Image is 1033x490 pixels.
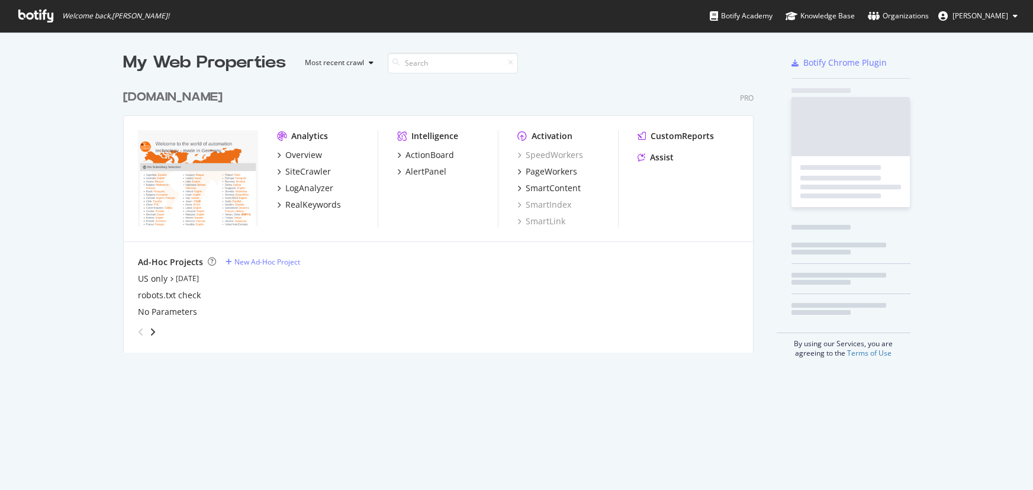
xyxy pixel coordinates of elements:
div: New Ad-Hoc Project [234,257,300,267]
a: [DOMAIN_NAME] [123,89,227,106]
input: Search [388,53,518,73]
div: SmartContent [526,182,581,194]
a: SmartLink [517,215,565,227]
div: grid [123,75,763,353]
img: www.IFM.com [138,130,258,226]
div: Pro [740,93,754,103]
a: SmartContent [517,182,581,194]
a: Assist [638,151,674,163]
div: Knowledge Base [786,10,855,22]
span: Jack Firneno [952,11,1008,21]
a: RealKeywords [277,199,341,211]
div: Botify Academy [710,10,773,22]
div: Assist [650,151,674,163]
a: New Ad-Hoc Project [226,257,300,267]
div: PageWorkers [526,166,577,178]
a: Terms of Use [847,348,892,358]
a: [DATE] [176,273,199,283]
div: ActionBoard [406,149,454,161]
div: AlertPanel [406,166,446,178]
a: SiteCrawler [277,166,331,178]
div: Most recent crawl [305,59,364,66]
div: Activation [532,130,572,142]
div: My Web Properties [123,51,286,75]
div: LogAnalyzer [285,182,333,194]
div: Overview [285,149,322,161]
a: Botify Chrome Plugin [791,57,887,69]
a: AlertPanel [397,166,446,178]
a: SmartIndex [517,199,571,211]
a: CustomReports [638,130,714,142]
a: SpeedWorkers [517,149,583,161]
div: Botify Chrome Plugin [803,57,887,69]
a: US only [138,273,168,285]
button: Most recent crawl [295,53,378,72]
span: Welcome back, [PERSON_NAME] ! [62,11,169,21]
div: RealKeywords [285,199,341,211]
a: LogAnalyzer [277,182,333,194]
a: PageWorkers [517,166,577,178]
div: By using our Services, you are agreeing to the [777,333,910,358]
a: ActionBoard [397,149,454,161]
div: angle-right [149,326,157,338]
button: [PERSON_NAME] [929,7,1027,25]
div: angle-left [133,323,149,341]
div: Analytics [291,130,328,142]
a: robots.txt check [138,289,201,301]
a: Overview [277,149,322,161]
div: Intelligence [411,130,458,142]
div: CustomReports [651,130,714,142]
a: No Parameters [138,306,197,318]
div: Organizations [868,10,929,22]
div: SiteCrawler [285,166,331,178]
div: Ad-Hoc Projects [138,256,203,268]
div: [DOMAIN_NAME] [123,89,223,106]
